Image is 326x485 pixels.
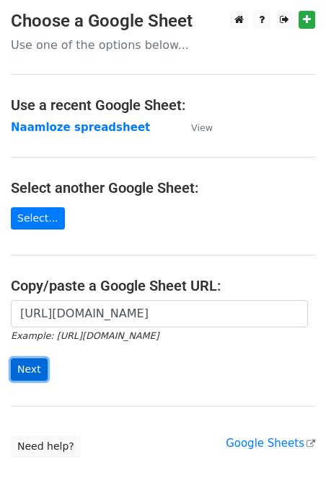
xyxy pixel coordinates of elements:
small: View [191,122,213,133]
h4: Select another Google Sheet: [11,179,315,196]
iframe: Chat Widget [254,416,326,485]
small: Example: [URL][DOMAIN_NAME] [11,330,159,341]
h4: Use a recent Google Sheet: [11,96,315,114]
input: Paste your Google Sheet URL here [11,300,308,327]
a: Select... [11,207,65,230]
p: Use one of the options below... [11,37,315,53]
a: Need help? [11,435,81,458]
input: Next [11,358,48,381]
a: View [177,121,213,134]
div: Chatwidget [254,416,326,485]
a: Google Sheets [226,437,315,450]
a: Naamloze spreadsheet [11,121,150,134]
h4: Copy/paste a Google Sheet URL: [11,277,315,294]
h3: Choose a Google Sheet [11,11,315,32]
